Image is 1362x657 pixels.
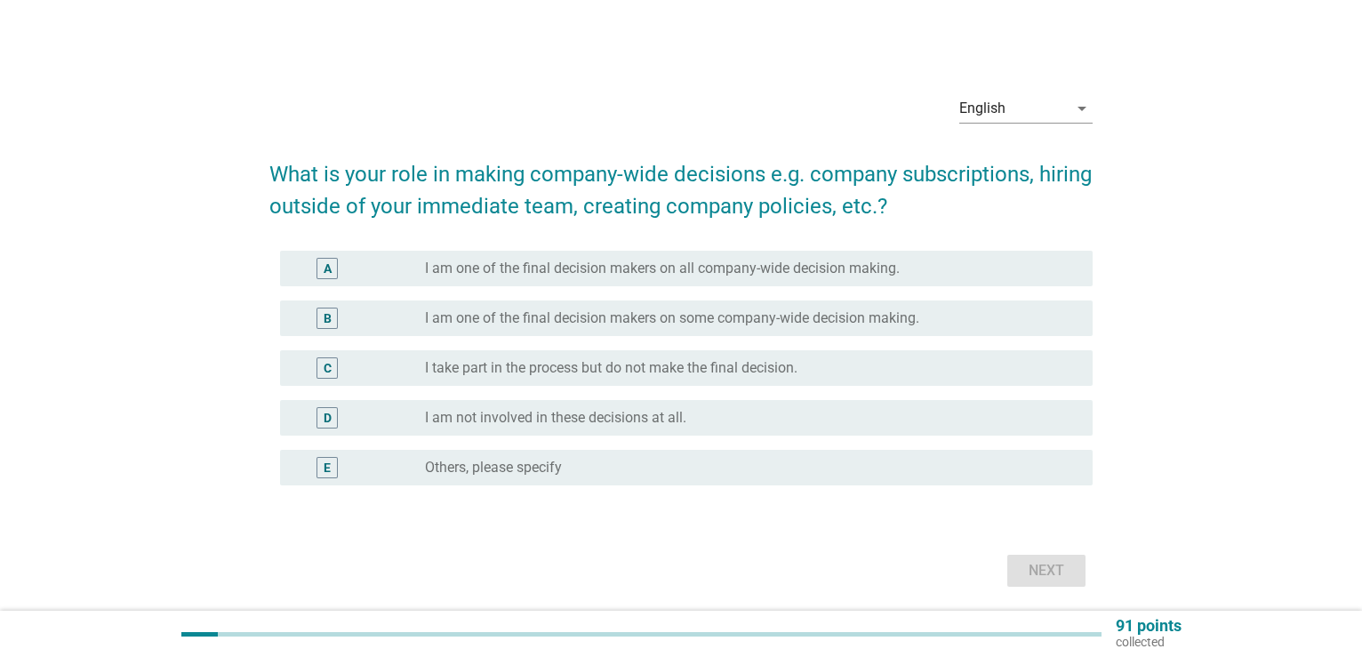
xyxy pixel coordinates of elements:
h2: What is your role in making company-wide decisions e.g. company subscriptions, hiring outside of ... [269,140,1092,222]
div: A [324,260,332,278]
div: E [324,459,331,477]
label: I am one of the final decision makers on all company-wide decision making. [425,260,900,277]
div: C [324,359,332,378]
p: 91 points [1116,618,1182,634]
div: B [324,309,332,328]
div: English [959,100,1005,116]
div: D [324,409,332,428]
label: I am not involved in these decisions at all. [425,409,686,427]
label: I am one of the final decision makers on some company-wide decision making. [425,309,919,327]
label: I take part in the process but do not make the final decision. [425,359,797,377]
p: collected [1116,634,1182,650]
label: Others, please specify [425,459,562,477]
i: arrow_drop_down [1071,98,1093,119]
